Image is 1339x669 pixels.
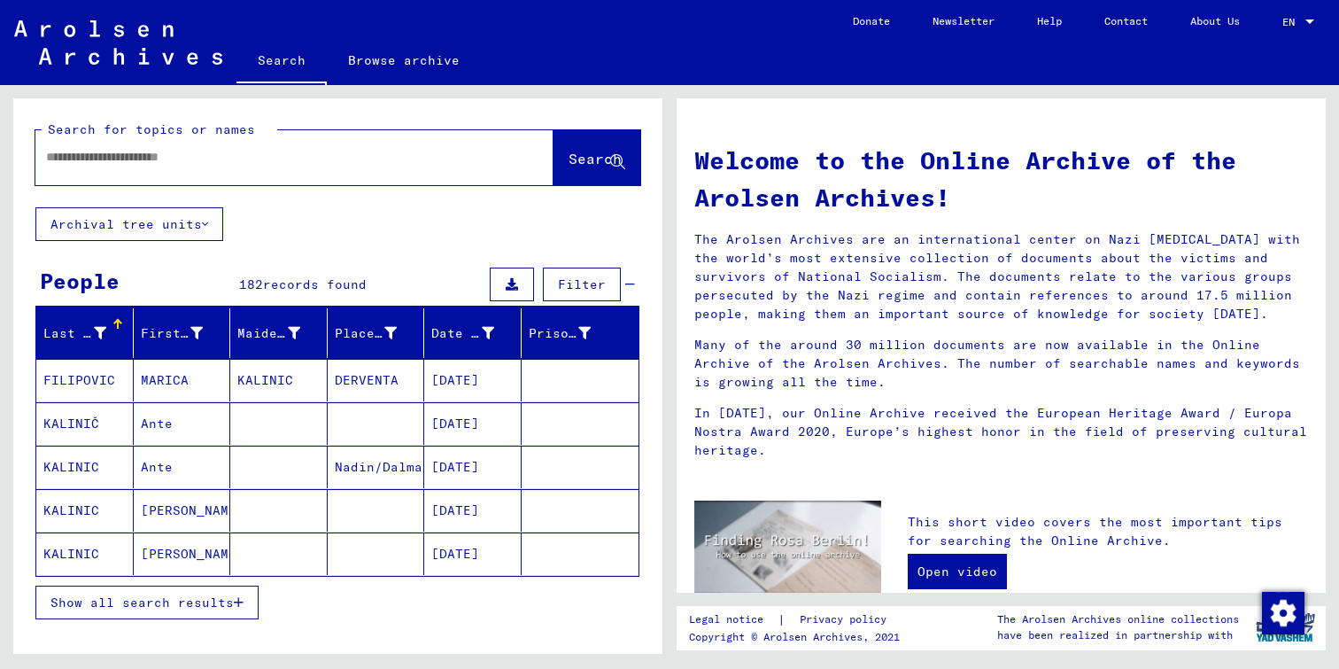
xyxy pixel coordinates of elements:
span: Filter [558,276,606,292]
mat-cell: [DATE] [424,359,522,401]
p: In [DATE], our Online Archive received the European Heritage Award / Europa Nostra Award 2020, Eu... [694,404,1308,460]
div: Date of Birth [431,324,494,343]
mat-cell: [DATE] [424,402,522,445]
div: Date of Birth [431,319,521,347]
div: Maiden Name [237,324,300,343]
mat-cell: KALINIC [36,533,134,575]
span: 182 [239,276,263,292]
a: Open video [908,554,1007,589]
img: Arolsen_neg.svg [14,20,222,65]
mat-cell: [DATE] [424,489,522,532]
div: Place of Birth [335,324,398,343]
div: Prisoner # [529,319,618,347]
div: Place of Birth [335,319,424,347]
mat-header-cell: Place of Birth [328,308,425,358]
p: Copyright © Arolsen Archives, 2021 [689,629,908,645]
a: Privacy policy [786,611,908,629]
mat-cell: Ante [134,446,231,488]
img: Change consent [1262,592,1304,634]
mat-cell: [PERSON_NAME] [134,533,231,575]
div: First Name [141,324,204,343]
mat-header-cell: Date of Birth [424,308,522,358]
div: Last Name [43,319,133,347]
p: This short video covers the most important tips for searching the Online Archive. [908,513,1308,550]
div: Last Name [43,324,106,343]
button: Show all search results [35,586,259,619]
div: Maiden Name [237,319,327,347]
a: Legal notice [689,611,778,629]
mat-cell: KALINIČ [36,402,134,445]
img: video.jpg [694,501,881,603]
div: Change consent [1261,591,1304,634]
p: The Arolsen Archives are an international center on Nazi [MEDICAL_DATA] with the world’s most ext... [694,230,1308,323]
mat-cell: KALINIC [36,446,134,488]
p: have been realized in partnership with [997,627,1239,643]
mat-cell: [DATE] [424,446,522,488]
a: Search [236,39,327,85]
mat-header-cell: First Name [134,308,231,358]
span: EN [1282,16,1302,28]
mat-cell: Ante [134,402,231,445]
mat-cell: [DATE] [424,533,522,575]
button: Archival tree units [35,207,223,241]
mat-header-cell: Maiden Name [230,308,328,358]
button: Search [553,130,640,185]
span: records found [263,276,367,292]
div: First Name [141,319,230,347]
mat-header-cell: Prisoner # [522,308,639,358]
mat-cell: DERVENTA [328,359,425,401]
div: | [689,611,908,629]
mat-cell: KALINIC [36,489,134,532]
span: Show all search results [50,595,234,611]
p: Many of the around 30 million documents are now available in the Online Archive of the Arolsen Ar... [694,336,1308,392]
h1: Welcome to the Online Archive of the Arolsen Archives! [694,142,1308,216]
p: The Arolsen Archives online collections [997,611,1239,627]
mat-cell: FILIPOVIC [36,359,134,401]
mat-cell: MARICA [134,359,231,401]
span: Search [569,150,622,167]
img: yv_logo.png [1252,605,1319,650]
a: Browse archive [327,39,481,82]
mat-cell: [PERSON_NAME] [134,489,231,532]
div: Prisoner # [529,324,592,343]
mat-cell: Nadin/Dalmatia [328,446,425,488]
mat-cell: KALINIC [230,359,328,401]
button: Filter [543,268,621,301]
mat-label: Search for topics or names [48,121,255,137]
div: People [40,265,120,297]
mat-header-cell: Last Name [36,308,134,358]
